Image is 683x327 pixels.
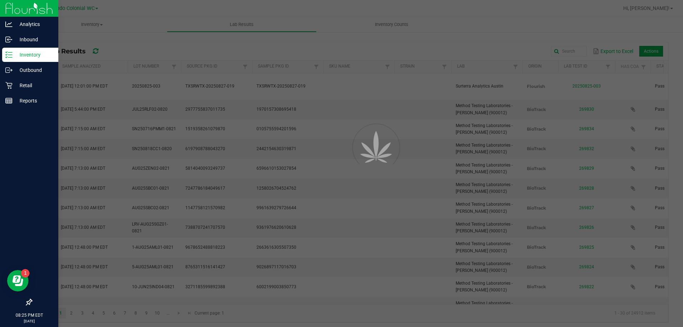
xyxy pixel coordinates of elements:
inline-svg: Analytics [5,21,12,28]
inline-svg: Retail [5,82,12,89]
p: Inventory [12,51,55,59]
p: Analytics [12,20,55,28]
iframe: Resource center unread badge [21,269,30,278]
p: 08:25 PM EDT [3,312,55,318]
p: [DATE] [3,318,55,324]
p: Retail [12,81,55,90]
inline-svg: Reports [5,97,12,104]
p: Inbound [12,35,55,44]
inline-svg: Inbound [5,36,12,43]
p: Outbound [12,66,55,74]
iframe: Resource center [7,270,28,291]
inline-svg: Inventory [5,51,12,58]
p: Reports [12,96,55,105]
inline-svg: Outbound [5,67,12,74]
